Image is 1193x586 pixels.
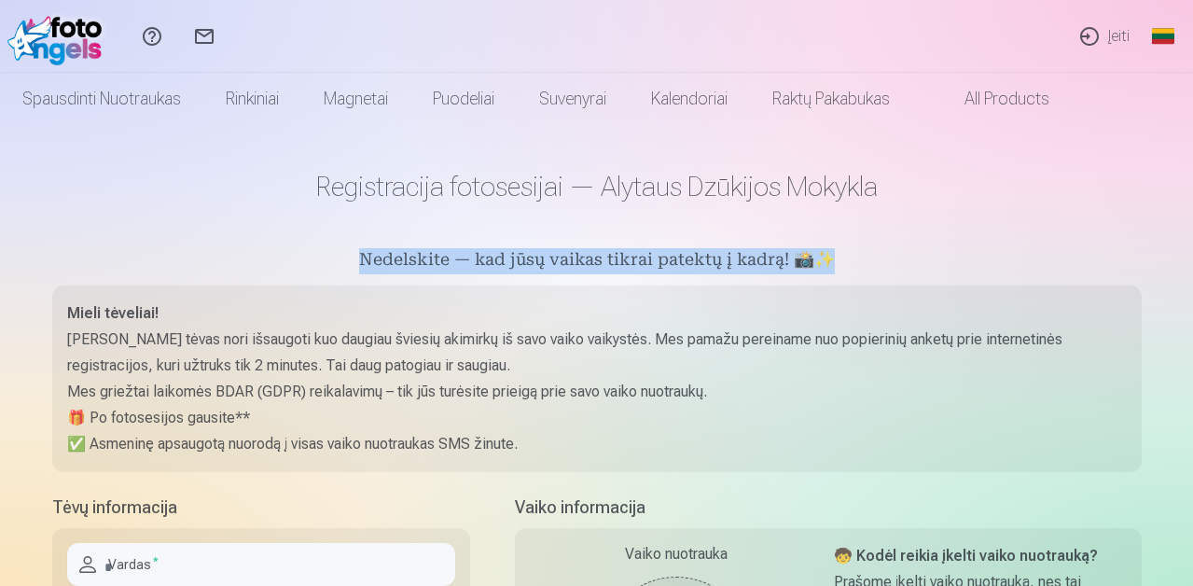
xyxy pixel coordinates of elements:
[517,73,629,125] a: Suvenyrai
[67,379,1127,405] p: Mes griežtai laikomės BDAR (GDPR) reikalavimų – tik jūs turėsite prieigą prie savo vaiko nuotraukų.
[410,73,517,125] a: Puodeliai
[52,248,1142,274] h5: Nedelskite — kad jūsų vaikas tikrai patektų į kadrą! 📸✨
[629,73,750,125] a: Kalendoriai
[67,304,159,322] strong: Mieli tėveliai!
[203,73,301,125] a: Rinkiniai
[834,547,1098,565] strong: 🧒 Kodėl reikia įkelti vaiko nuotrauką?
[515,495,1142,521] h5: Vaiko informacija
[530,543,823,565] div: Vaiko nuotrauka
[52,495,470,521] h5: Tėvų informacija
[7,7,111,65] img: /fa2
[301,73,410,125] a: Magnetai
[912,73,1072,125] a: All products
[67,405,1127,431] p: 🎁 Po fotosesijos gausite**
[67,431,1127,457] p: ✅ Asmeninę apsaugotą nuorodą į visas vaiko nuotraukas SMS žinute.
[52,170,1142,203] h1: Registracija fotosesijai — Alytaus Dzūkijos Mokykla
[67,327,1127,379] p: [PERSON_NAME] tėvas nori išsaugoti kuo daugiau šviesių akimirkų iš savo vaiko vaikystės. Mes pama...
[750,73,912,125] a: Raktų pakabukas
